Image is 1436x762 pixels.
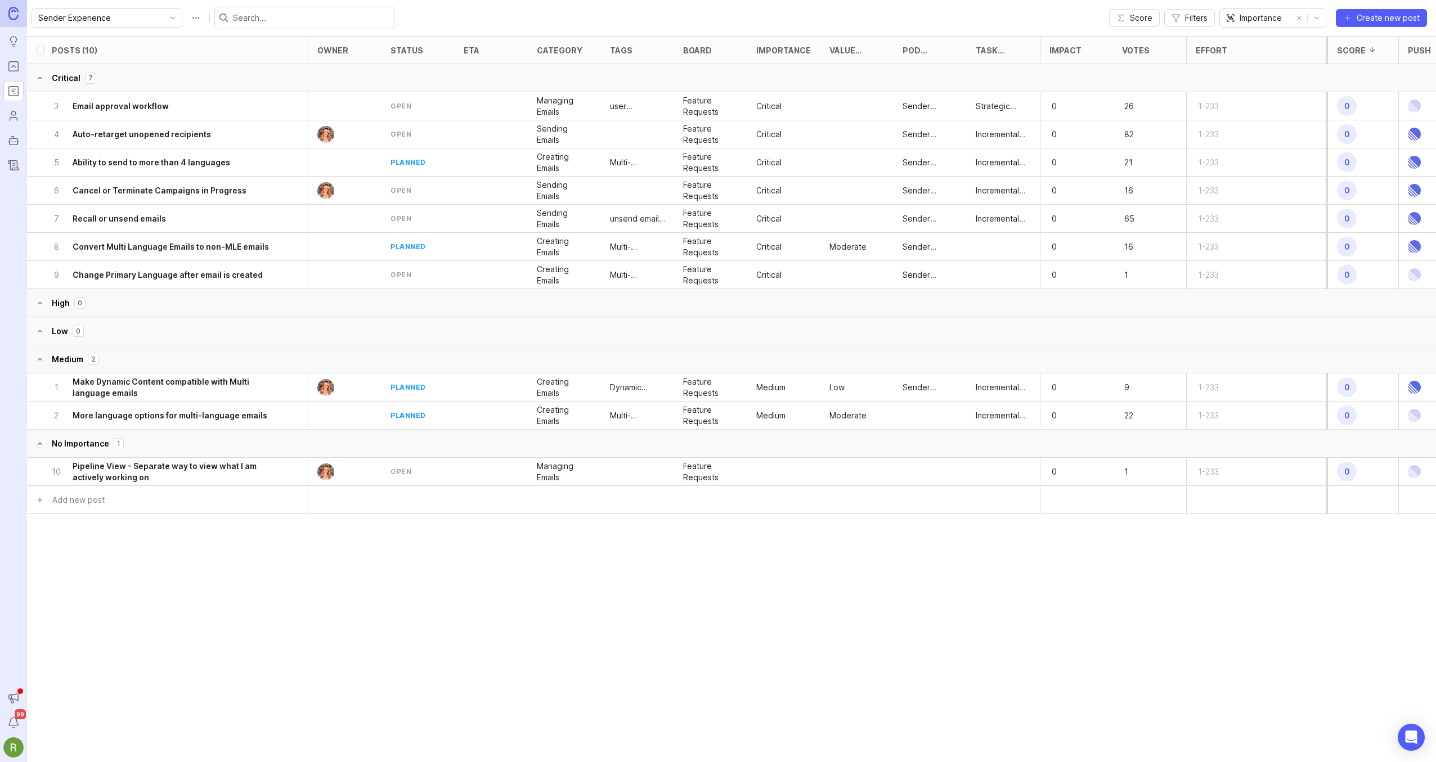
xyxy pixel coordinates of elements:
span: 99 [15,709,26,719]
div: category [537,46,582,55]
a: Autopilot [3,130,24,151]
p: Multi-language emails, customer commit [610,269,665,281]
div: Creating Emails [537,376,592,399]
svg: prefix icon Group [1226,13,1235,22]
p: 1-233 [1196,211,1231,227]
p: Feature Requests [683,236,738,258]
img: Ryan Duguid [3,737,24,758]
div: planned [391,242,426,251]
p: 1-233 [1196,183,1231,199]
p: 2 [51,410,61,421]
span: 0 [1337,377,1357,397]
div: planned [391,411,426,420]
p: Sending Emails [537,179,592,202]
p: Strategic Roadmap [976,101,1031,112]
p: Incremental Enhancement [976,382,1031,393]
p: Sender Experience [903,213,958,224]
p: 22 [1122,408,1157,423]
p: Sending Emails [537,123,592,146]
div: Pod Ownership [903,46,953,55]
div: Sender Experience [903,269,958,281]
div: Multi-language emails [610,410,665,421]
div: open [391,214,411,223]
button: Score [1109,9,1160,27]
p: Feature Requests [683,264,738,286]
span: Filters [1185,12,1208,24]
p: Low [829,382,845,393]
span: 0 [1337,152,1357,172]
p: Feature Requests [683,151,738,174]
p: 82 [1122,127,1157,142]
p: 0 [1049,464,1084,480]
span: 0 [1337,237,1357,256]
p: Sender Experience [903,157,958,168]
p: 1-233 [1196,127,1231,142]
img: Linear Logo [1408,177,1421,204]
p: 0 [1049,155,1084,170]
p: Moderate [829,410,867,421]
a: Roadmaps [3,81,24,101]
span: 0 [1337,96,1357,116]
div: Creating Emails [537,151,592,174]
p: Medium [756,382,786,393]
p: 1 [1122,267,1157,283]
p: 0 [78,299,82,308]
p: 1-233 [1196,98,1231,114]
p: Dynamic Content, Multi-language emails [610,382,665,393]
div: Posts (10) [52,46,97,55]
h6: Email approval workflow [73,101,169,112]
div: Moderate [829,241,867,253]
svg: toggle icon [164,13,182,22]
h6: Cancel or Terminate Campaigns in Progress [73,185,246,196]
button: 6Cancel or Terminate Campaigns in Progress [51,177,276,204]
span: 0 [1337,124,1357,144]
p: 0 [1049,267,1084,283]
div: Critical [756,213,782,224]
p: Sender Experience [903,241,958,253]
div: Incremental Enhancement [976,129,1031,140]
p: Multi-language emails [610,157,665,168]
img: Linear Logo [1408,92,1421,120]
p: Creating Emails [537,236,592,258]
p: Feature Requests [683,95,738,118]
div: Feature Requests [683,208,738,230]
p: Critical [756,185,782,196]
p: 7 [88,74,93,83]
div: Push [1408,46,1431,55]
a: Ideas [3,31,24,52]
span: 0 [1337,265,1357,285]
div: open [391,101,411,111]
p: user permissions, approval, email management [610,101,665,112]
img: Linear Logo [1408,233,1421,260]
p: 2 [91,355,96,364]
p: 0 [1049,127,1084,142]
div: Feature Requests [683,123,738,146]
div: eta [464,46,479,55]
p: Sender Experience [903,382,958,393]
div: Critical [756,101,782,112]
img: Linear Logo [1408,148,1421,176]
p: 1 [117,439,120,448]
div: Impact [1049,46,1082,55]
button: 10Pipeline View - Separate way to view what I am actively working on [51,458,276,485]
p: 9 [1122,380,1157,395]
div: Sender Experience [903,101,958,112]
div: Managing Emails [537,461,592,483]
p: Managing Emails [537,95,592,118]
p: Sender Experience [903,129,958,140]
h6: Recall or unsend emails [73,213,166,224]
div: Sender Experience [903,185,958,196]
div: open [391,186,411,195]
p: 26 [1122,98,1157,114]
button: Create new post [1336,9,1427,27]
div: open [391,467,411,476]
